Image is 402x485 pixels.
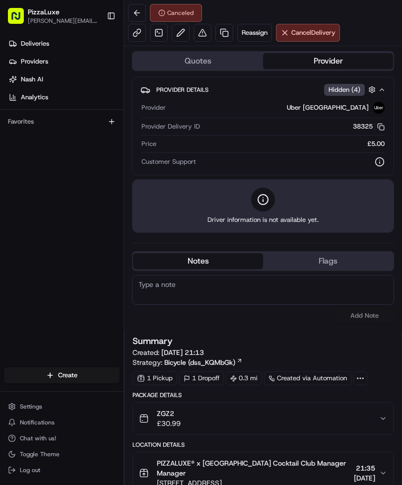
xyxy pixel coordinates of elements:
[157,409,181,418] span: ZGZ2
[21,75,43,84] span: Nash AI
[324,83,378,96] button: Hidden (4)
[45,95,163,105] div: Start new chat
[20,450,60,458] span: Toggle Theme
[20,434,56,442] span: Chat with us!
[10,95,28,113] img: 1736555255976-a54dd68f-1ca7-489b-9aae-adbdc363a1c4
[45,105,136,113] div: We're available if you need us!
[31,181,80,189] span: [PERSON_NAME]
[84,223,92,231] div: 💻
[242,28,268,37] span: Reassign
[4,114,120,130] div: Favorites
[20,466,40,474] span: Log out
[4,71,124,87] a: Nash AI
[82,154,86,162] span: •
[157,418,181,428] span: £30.99
[4,367,120,383] button: Create
[354,463,375,473] span: 21:35
[141,139,156,148] span: Price
[164,357,243,367] a: Bicycle (dss_KQMbGk)
[140,81,386,98] button: Provider DetailsHidden (4)
[4,4,103,28] button: PizzaLuxe[PERSON_NAME][EMAIL_ADDRESS][DOMAIN_NAME]
[4,400,120,414] button: Settings
[10,10,30,30] img: Nash
[179,371,224,385] div: 1 Dropoff
[28,7,60,17] button: PizzaLuxe
[94,222,159,232] span: API Documentation
[10,223,18,231] div: 📗
[373,102,385,114] img: uber-new-logo.jpeg
[161,348,204,357] span: [DATE] 21:13
[141,122,200,131] span: Provider Delivery ID
[237,24,272,42] button: Reassign
[21,39,49,48] span: Deliveries
[10,144,26,160] img: Liam S.
[21,93,48,102] span: Analytics
[141,103,166,112] span: Provider
[4,416,120,429] button: Notifications
[20,403,42,411] span: Settings
[133,391,394,399] div: Package Details
[207,215,319,224] span: Driver information is not available yet.
[291,28,335,37] span: Cancel Delivery
[26,64,164,74] input: Clear
[88,154,108,162] span: [DATE]
[133,253,263,269] button: Notes
[21,57,48,66] span: Providers
[6,218,80,236] a: 📗Knowledge Base
[169,98,181,110] button: Start new chat
[58,371,77,380] span: Create
[141,157,196,166] span: Customer Support
[80,218,163,236] a: 💻API Documentation
[70,246,120,254] a: Powered byPylon
[154,127,181,139] button: See all
[133,357,243,367] div: Strategy:
[156,86,208,94] span: Provider Details
[4,431,120,445] button: Chat with us!
[88,181,108,189] span: [DATE]
[28,17,99,25] button: [PERSON_NAME][EMAIL_ADDRESS][DOMAIN_NAME]
[354,473,375,483] span: [DATE]
[4,54,124,69] a: Providers
[133,403,393,434] button: ZGZ2£30.99
[133,371,177,385] div: 1 Pickup
[20,154,28,162] img: 1736555255976-a54dd68f-1ca7-489b-9aae-adbdc363a1c4
[133,337,173,346] h3: Summary
[20,181,28,189] img: 1736555255976-a54dd68f-1ca7-489b-9aae-adbdc363a1c4
[164,357,235,367] span: Bicycle (dss_KQMbGk)
[329,85,360,94] span: Hidden ( 4 )
[10,40,181,56] p: Welcome 👋
[20,222,76,232] span: Knowledge Base
[4,89,124,105] a: Analytics
[21,95,39,113] img: 5e9a9d7314ff4150bce227a61376b483.jpg
[99,246,120,254] span: Pylon
[226,371,262,385] div: 0.3 mi
[4,463,120,477] button: Log out
[150,4,202,22] button: Canceled
[353,122,385,131] button: 38325
[133,53,263,69] button: Quotes
[263,253,393,269] button: Flags
[10,129,67,137] div: Past conversations
[10,171,26,187] img: Angelique Valdez
[82,181,86,189] span: •
[4,36,124,52] a: Deliveries
[263,53,393,69] button: Provider
[287,103,369,112] span: Uber [GEOGRAPHIC_DATA]
[367,139,385,148] span: £5.00
[31,154,80,162] span: [PERSON_NAME]
[20,418,55,426] span: Notifications
[264,371,351,385] a: Created via Automation
[133,441,394,449] div: Location Details
[4,447,120,461] button: Toggle Theme
[276,24,340,42] button: CancelDelivery
[157,458,350,478] span: PIZZALUXE® x [GEOGRAPHIC_DATA] Cocktail Club Manager Manager
[133,347,204,357] span: Created:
